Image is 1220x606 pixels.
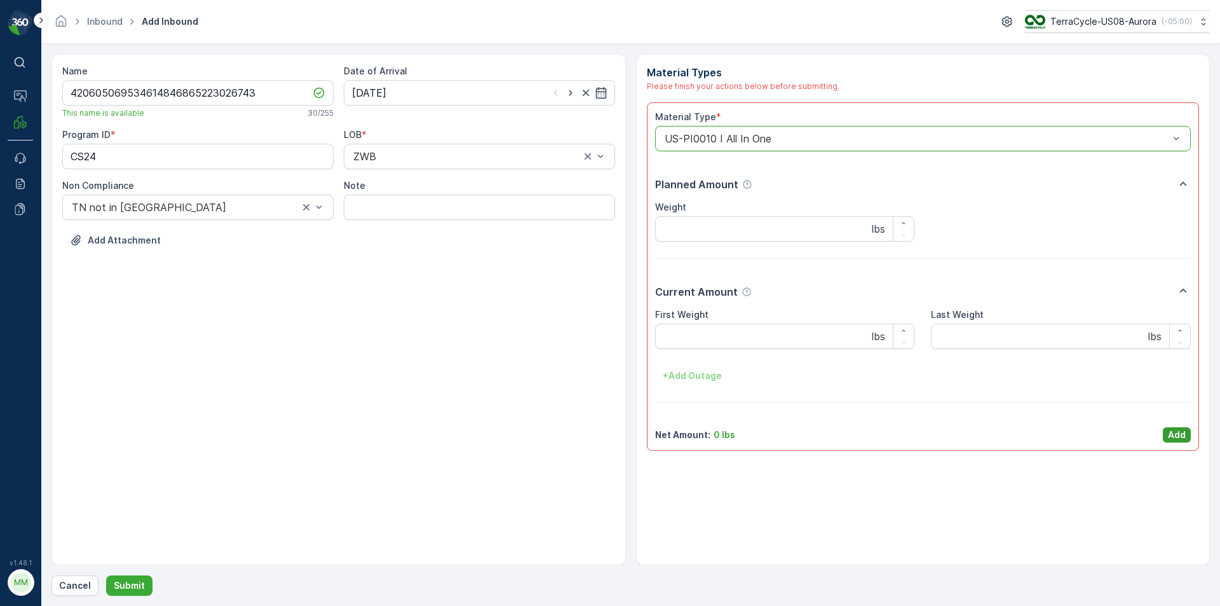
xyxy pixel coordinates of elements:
span: v 1.48.1 [8,559,33,567]
button: Add [1163,427,1191,443]
span: US-PI0232 I Rigid Plastics & Beauty [78,272,235,282]
p: lbs [872,329,885,344]
a: Inbound [87,16,123,27]
p: Current Amount [655,284,738,300]
p: Cancel [59,579,91,592]
p: Add [1168,429,1186,441]
button: MM [8,569,33,596]
a: Homepage [54,19,68,30]
p: Planned Amount [655,177,738,192]
div: MM [11,572,31,593]
button: TerraCycle-US08-Aurora(-05:00) [1025,10,1210,33]
p: Submit [114,579,145,592]
span: Add Inbound [139,15,201,28]
span: This name is available [62,108,144,118]
p: lbs [1148,329,1162,344]
label: Program ID [62,129,111,140]
label: LOB [344,129,362,140]
p: lbs [872,221,885,237]
p: 30 / 255 [308,108,334,118]
span: 0 lbs [71,313,93,324]
p: Material Types [647,65,1200,80]
span: [DATE] [67,230,97,240]
label: Name [62,65,88,76]
span: Name : [11,209,42,219]
span: Last Weight : [11,313,71,324]
span: Material Type : [11,272,78,282]
div: Help Tooltip Icon [742,287,752,297]
p: 0 lbs [714,429,735,441]
button: +Add Outage [655,366,729,386]
button: Upload File [62,230,168,251]
span: 0 lbs [71,293,92,303]
label: First Weight [655,309,708,320]
label: Non Compliance [62,180,134,191]
span: First Weight : [11,251,72,261]
span: Net Amount : [11,293,71,303]
button: Cancel [51,575,98,596]
img: image_ci7OI47.png [1025,15,1045,29]
p: 9202090172491200413422 [538,11,679,26]
span: Arrive Date : [11,230,67,240]
p: TerraCycle-US08-Aurora [1050,15,1156,28]
span: 9202090172491200413422 [42,209,164,219]
p: ( -05:00 ) [1162,17,1192,27]
div: Help Tooltip Icon [742,179,752,189]
label: Date of Arrival [344,65,407,76]
input: dd/mm/yyyy [344,80,615,106]
span: 0 lbs [72,251,93,261]
label: Last Weight [931,309,984,320]
label: Weight [655,202,686,212]
p: Add Attachment [88,234,161,247]
p: Net Amount : [655,429,710,441]
label: Material Type [655,111,716,122]
div: Please finish your actions below before submitting. [647,80,1200,92]
label: Note [344,180,365,191]
img: logo [8,10,33,36]
button: Submit [106,575,152,596]
p: + Add Outage [663,369,722,382]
